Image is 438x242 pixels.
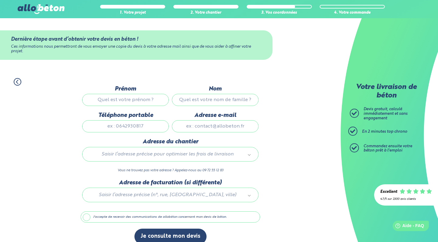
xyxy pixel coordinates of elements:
input: Quel est votre prénom ? [82,94,169,106]
label: Prénom [82,86,169,92]
div: Dernière étape avant d’obtenir votre devis en béton ! [11,36,262,42]
span: Devis gratuit, calculé immédiatement et sans engagement [363,107,408,120]
div: 4.7/5 sur 2300 avis clients [380,197,432,201]
span: Commandez ensuite votre béton prêt à l'emploi [363,144,412,153]
label: J'accepte de recevoir des communications de allobéton concernant mon devis de béton. [81,211,260,223]
input: ex : 0642930817 [82,120,169,132]
label: Nom [172,86,259,92]
label: Téléphone portable [82,112,169,119]
a: Saisir l’adresse précise pour optimiser les frais de livraison [89,150,252,158]
div: 1. Votre projet [100,11,165,15]
label: Adresse e-mail [172,112,259,119]
img: allobéton [18,4,64,14]
label: Adresse du chantier [82,138,259,145]
input: ex : contact@allobeton.fr [172,120,259,132]
span: Saisir l’adresse précise pour optimiser les frais de livraison [91,150,244,158]
div: 2. Votre chantier [173,11,238,15]
div: 4. Votre commande [320,11,385,15]
input: Quel est votre nom de famille ? [172,94,259,106]
iframe: Help widget launcher [384,218,431,235]
div: Excellent [380,190,397,194]
span: En 2 minutes top chrono [362,130,407,134]
div: 3. Vos coordonnées [247,11,312,15]
p: Vous ne trouvez pas votre adresse ? Appelez-nous au 09 72 55 12 83 [82,168,259,173]
div: Ces informations nous permettront de vous envoyer une copie du devis à votre adresse mail ainsi q... [11,45,262,53]
p: Votre livraison de béton [351,83,421,100]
